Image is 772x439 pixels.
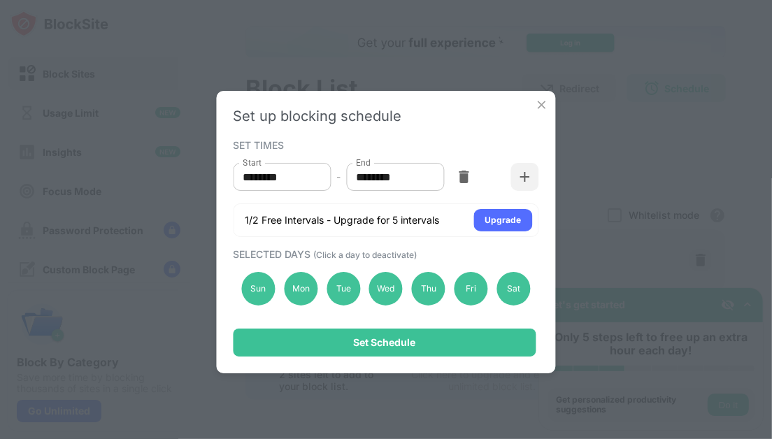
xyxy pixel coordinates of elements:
div: 1/2 Free Intervals - Upgrade for 5 intervals [245,213,440,227]
div: Wed [369,272,403,305]
span: (Click a day to deactivate) [314,250,417,260]
div: Sat [496,272,530,305]
div: - [336,169,341,185]
div: SET TIMES [234,139,536,150]
label: End [356,157,371,168]
div: Mon [284,272,317,305]
div: SELECTED DAYS [234,248,536,260]
img: x-button.svg [535,98,549,112]
div: Upgrade [485,213,522,227]
div: Fri [455,272,488,305]
input: Choose time, selected time is 8:00 AM [234,163,322,191]
div: Thu [412,272,445,305]
div: Sun [242,272,276,305]
label: Start [243,157,262,168]
div: Set Schedule [354,337,416,348]
div: Set up blocking schedule [234,108,539,124]
div: Tue [327,272,360,305]
input: Choose time, selected time is 6:00 PM [346,163,434,191]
